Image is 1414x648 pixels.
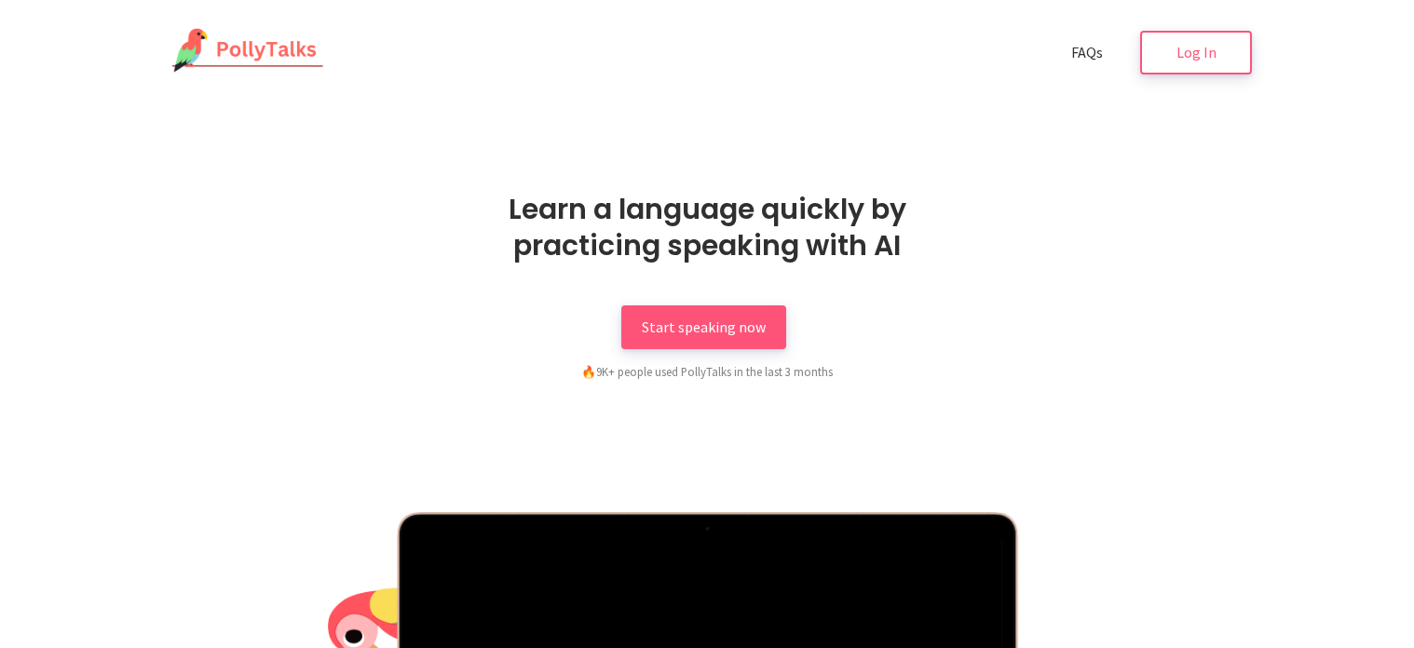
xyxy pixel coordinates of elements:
[1176,43,1217,61] span: Log In
[451,191,963,263] h1: Learn a language quickly by practicing speaking with AI
[642,317,766,336] span: Start speaking now
[1071,43,1103,61] span: FAQs
[1051,31,1123,74] a: FAQs
[162,28,324,74] img: PollyTalks Logo
[581,364,596,379] span: fire
[621,305,786,349] a: Start speaking now
[483,362,931,381] div: 9K+ people used PollyTalks in the last 3 months
[1140,31,1252,74] a: Log In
